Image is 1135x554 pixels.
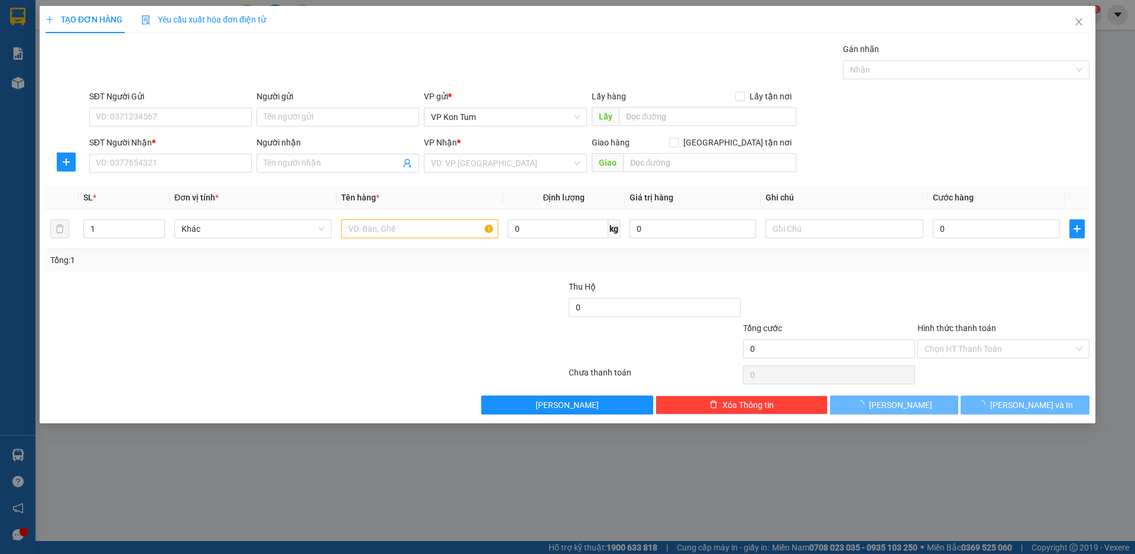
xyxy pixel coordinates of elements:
[592,138,630,147] span: Giao hàng
[57,157,75,167] span: plus
[592,92,626,101] span: Lấy hàng
[608,219,620,238] span: kg
[679,136,796,149] span: [GEOGRAPHIC_DATA] tận nơi
[961,396,1089,414] button: [PERSON_NAME] và In
[181,220,325,238] span: Khác
[830,396,958,414] button: [PERSON_NAME]
[89,136,252,149] div: SĐT Người Nhận
[424,90,587,103] div: VP gửi
[619,107,796,126] input: Dọc đường
[1062,6,1095,39] button: Close
[257,136,419,149] div: Người nhận
[592,107,619,126] span: Lấy
[761,186,928,209] th: Ghi chú
[89,90,252,103] div: SĐT Người Gửi
[141,15,151,25] img: icon
[174,193,219,202] span: Đơn vị tính
[341,193,380,202] span: Tên hàng
[569,282,596,291] span: Thu Hộ
[257,90,419,103] div: Người gửi
[46,15,122,24] span: TẠO ĐƠN HÀNG
[1070,224,1084,234] span: plus
[50,219,69,238] button: delete
[543,193,585,202] span: Định lượng
[567,366,742,387] div: Chưa thanh toán
[50,254,438,267] div: Tổng: 1
[630,193,673,202] span: Giá trị hàng
[766,219,923,238] input: Ghi Chú
[424,138,458,147] span: VP Nhận
[623,153,796,172] input: Dọc đường
[57,153,76,171] button: plus
[745,90,796,103] span: Lấy tận nơi
[630,219,757,238] input: 0
[870,399,933,412] span: [PERSON_NAME]
[1074,17,1084,27] span: close
[403,158,413,168] span: user-add
[46,15,54,24] span: plus
[743,323,782,333] span: Tổng cước
[843,44,879,54] label: Gán nhãn
[141,15,266,24] span: Yêu cầu xuất hóa đơn điện tử
[722,399,774,412] span: Xóa Thông tin
[857,400,870,409] span: loading
[592,153,623,172] span: Giao
[432,108,580,126] span: VP Kon Tum
[933,193,974,202] span: Cước hàng
[656,396,828,414] button: deleteXóa Thông tin
[917,323,996,333] label: Hình thức thanh toán
[341,219,498,238] input: VD: Bàn, Ghế
[1069,219,1085,238] button: plus
[83,193,93,202] span: SL
[482,396,654,414] button: [PERSON_NAME]
[990,399,1073,412] span: [PERSON_NAME] và In
[709,400,718,410] span: delete
[977,400,990,409] span: loading
[536,399,599,412] span: [PERSON_NAME]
